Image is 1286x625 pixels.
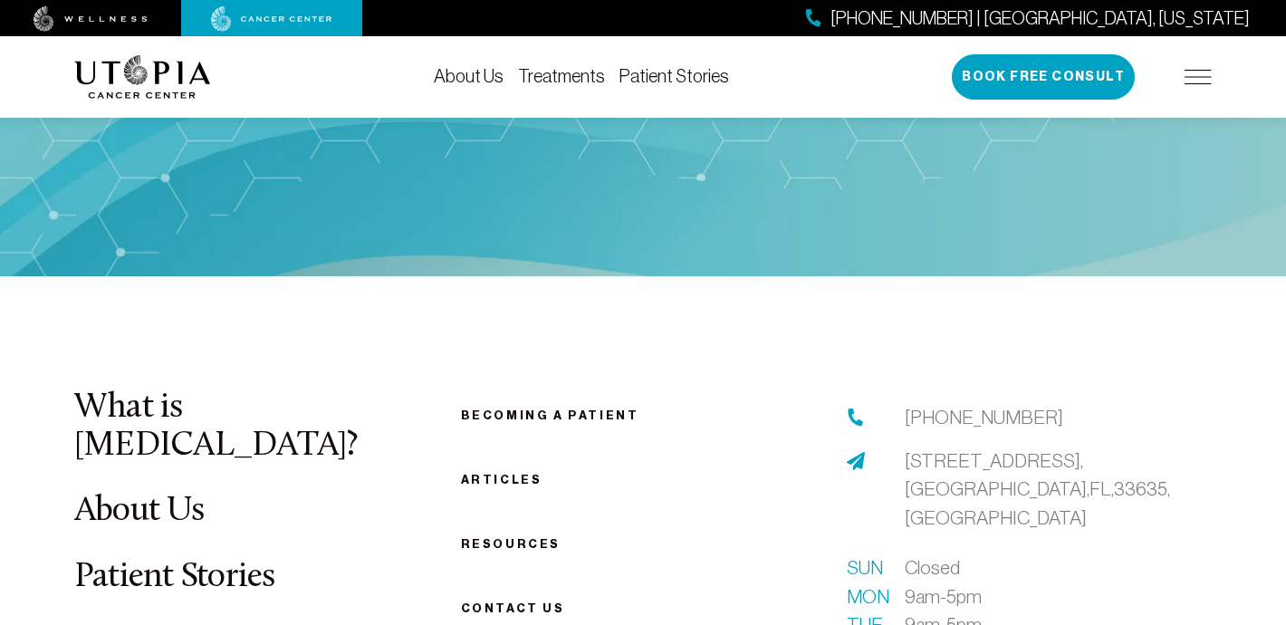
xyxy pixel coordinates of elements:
[847,452,865,470] img: address
[74,55,211,99] img: logo
[905,403,1063,432] a: [PHONE_NUMBER]
[905,450,1170,528] span: [STREET_ADDRESS], [GEOGRAPHIC_DATA], FL, 33635, [GEOGRAPHIC_DATA]
[905,582,982,611] span: 9am-5pm
[905,447,1212,533] a: [STREET_ADDRESS],[GEOGRAPHIC_DATA],FL,33635,[GEOGRAPHIC_DATA]
[74,494,204,529] a: About Us
[74,560,275,595] a: Patient Stories
[461,473,542,486] a: Articles
[461,537,561,551] a: Resources
[830,5,1250,32] span: [PHONE_NUMBER] | [GEOGRAPHIC_DATA], [US_STATE]
[34,6,148,32] img: wellness
[461,601,565,615] span: Contact us
[619,66,729,86] a: Patient Stories
[211,6,332,32] img: cancer center
[434,66,504,86] a: About Us
[74,390,358,464] a: What is [MEDICAL_DATA]?
[905,553,960,582] span: Closed
[952,54,1135,100] button: Book Free Consult
[518,66,605,86] a: Treatments
[847,553,883,582] span: Sun
[1185,70,1212,84] img: icon-hamburger
[806,5,1250,32] a: [PHONE_NUMBER] | [GEOGRAPHIC_DATA], [US_STATE]
[847,582,883,611] span: Mon
[847,409,865,427] img: phone
[461,409,639,422] a: Becoming a patient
